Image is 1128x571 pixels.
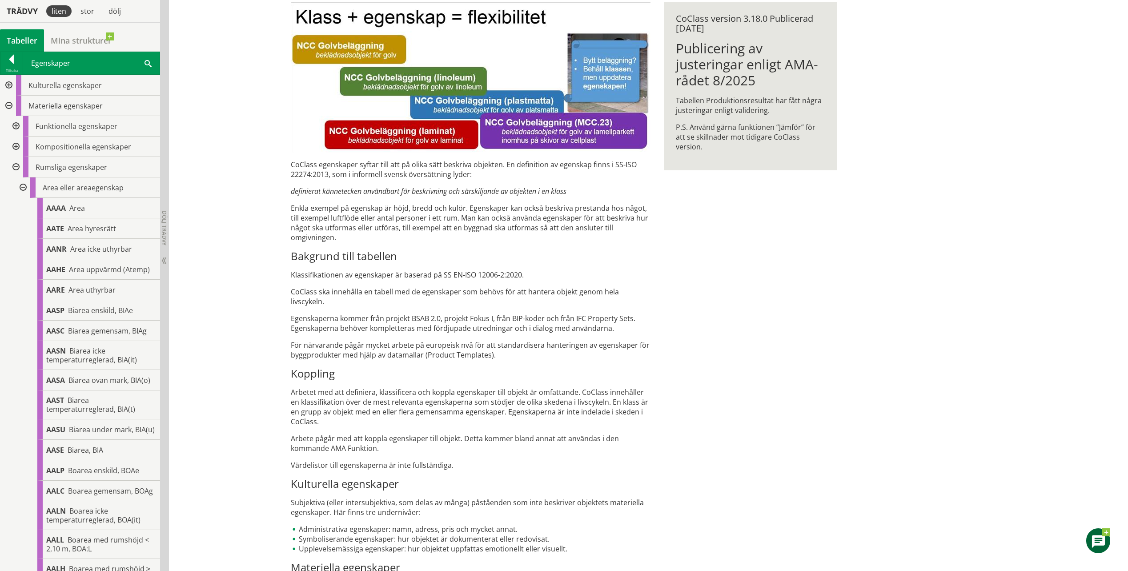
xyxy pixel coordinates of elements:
[291,460,650,470] p: Värdelistor till egenskaperna är inte fullständiga.
[68,375,150,385] span: Biarea ovan mark, BIA(o)
[291,249,650,263] h3: Bakgrund till tabellen
[46,326,64,336] span: AASC
[291,270,650,280] p: Klassifikationen av egenskaper är baserad på SS EN-ISO 12006-2:2020.
[70,244,132,254] span: Area icke uthyrbar
[46,445,64,455] span: AASE
[46,346,137,365] span: Biarea icke temperaturreglerad, BIA(it)
[68,285,116,295] span: Area uthyrbar
[68,306,133,315] span: Biarea enskild, BIAe
[28,80,102,90] span: Kulturella egenskaper
[291,477,650,491] h3: Kulturella egenskaper
[46,466,64,475] span: AALP
[36,142,131,152] span: Kompositionella egenskaper
[46,346,66,356] span: AASN
[676,96,826,115] p: Tabellen Produktionsresultat har fått några justeringar enligt validering.
[46,285,65,295] span: AARE
[46,506,140,525] span: Boarea icke temperaturreglerad, BOA(it)
[46,5,72,17] div: liten
[161,211,168,245] span: Dölj trädvy
[676,14,826,33] div: CoClass version 3.18.0 Publicerad [DATE]
[46,425,65,434] span: AASU
[291,524,650,534] li: Administrativa egenskaper: namn, adress, pris och mycket annat.
[46,506,66,516] span: AALN
[291,340,650,360] p: För närvarande pågår mycket arbete på europeisk nvå för att standardisera hanteringen av egenskap...
[2,6,43,16] div: Trädvy
[291,203,650,242] p: Enkla exempel på egenskap är höjd, bredd och kulör. Egenskaper kan också beskriva prestanda hos n...
[46,486,64,496] span: AALC
[676,40,826,88] h1: Publicering av justeringar enligt AMA-rådet 8/2025
[68,486,153,496] span: Boarea gemensam, BOAg
[36,162,107,172] span: Rumsliga egenskaper
[68,466,139,475] span: Boarea enskild, BOAe
[44,29,118,52] a: Mina strukturer
[46,203,66,213] span: AAAA
[36,121,117,131] span: Funktionella egenskaper
[291,2,650,153] img: bild-till-egenskaper.JPG
[68,224,116,233] span: Area hyresrätt
[43,183,124,193] span: Area eller areaegenskap
[69,203,85,213] span: Area
[68,326,147,336] span: Biarea gemensam, BIAg
[23,52,160,74] div: Egenskaper
[291,387,650,426] p: Arbetet med att definiera, klassificera och koppla egenskaper till objekt är omfattande. CoClass ...
[291,314,650,333] p: Egenskaperna kommer från projekt BSAB 2.0, projekt Fokus I, från BIP-koder och från IFC Property ...
[46,244,67,254] span: AANR
[291,186,566,196] em: definierat kännetecken användbart för beskrivning och särskiljande av objekten i en klass
[46,535,149,554] span: Boarea med rumshöjd < 2,10 m, BOA:L
[75,5,100,17] div: stor
[291,544,650,554] li: Upplevelsemässiga egenskaper: hur objektet uppfattas emotionellt eller visuellt.
[68,445,103,455] span: Biarea, BIA
[46,395,135,414] span: Biarea temperaturreglerad, BIA(t)
[46,265,65,274] span: AAHE
[291,434,650,453] p: Arbete pågår med att koppla egenskaper till objekt. Detta kommer bland annat att användas i den k...
[291,367,650,380] h3: Koppling
[46,535,64,545] span: AALL
[69,265,150,274] span: Area uppvärmd (Atemp)
[291,287,650,306] p: CoClass ska innehålla en tabell med de egenskaper som behövs för att hantera objekt genom hela li...
[46,224,64,233] span: AATE
[28,101,103,111] span: Materiella egenskaper
[676,122,826,152] p: P.S. Använd gärna funktionen ”Jämför” för att se skillnader mot tidigare CoClass version.
[46,375,65,385] span: AASA
[69,425,155,434] span: Biarea under mark, BIA(u)
[46,395,64,405] span: AAST
[46,306,64,315] span: AASP
[103,5,126,17] div: dölj
[291,160,650,179] p: CoClass egenskaper syftar till att på olika sätt beskriva objekten. En definition av egenskap fin...
[145,58,152,68] span: Sök i tabellen
[0,67,23,74] div: Tillbaka
[291,534,650,544] li: Symboliserande egenskaper: hur objektet är dokumenterat eller redovisat.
